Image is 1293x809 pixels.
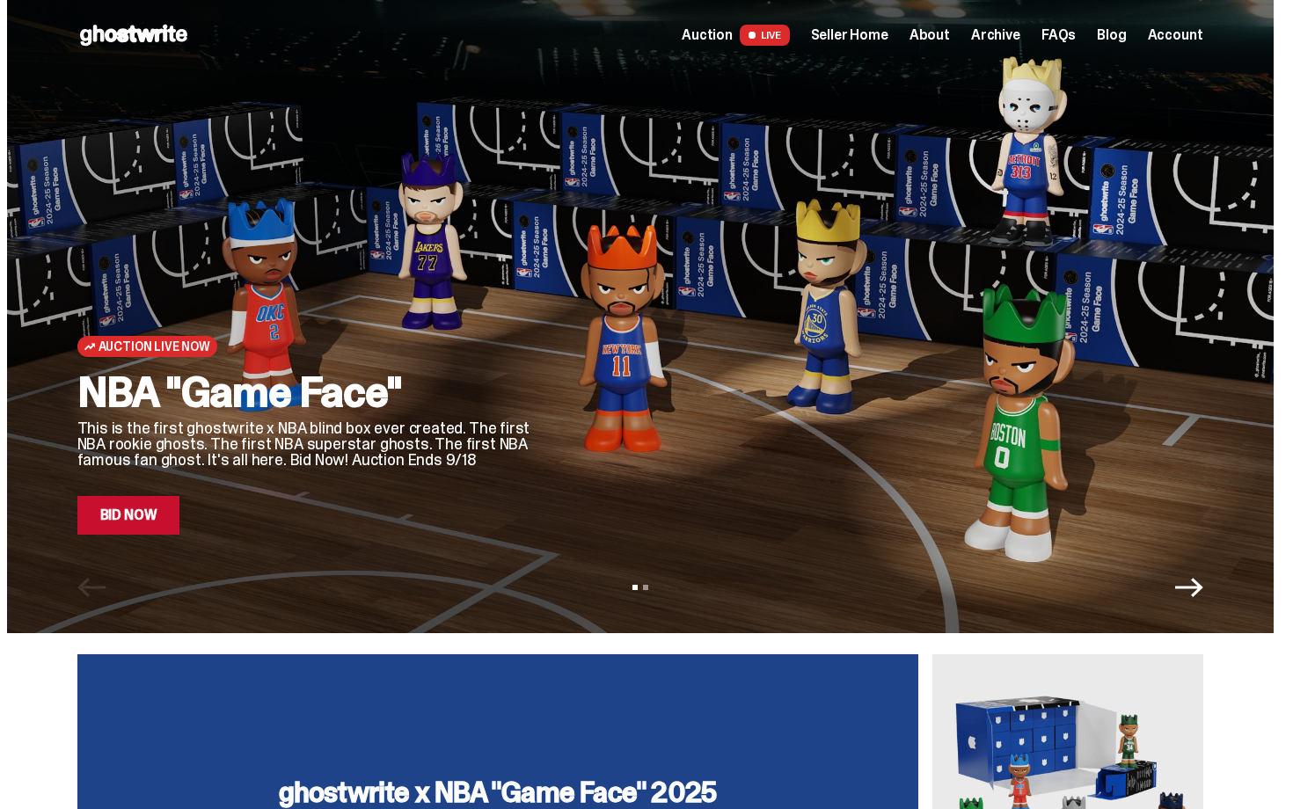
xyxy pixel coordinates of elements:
button: View slide 1 [632,585,638,590]
a: Account [1148,28,1203,42]
h2: NBA "Game Face" [77,371,535,413]
h3: ghostwrite x NBA "Game Face" 2025 [279,778,717,806]
a: Blog [1097,28,1126,42]
button: View slide 2 [643,585,648,590]
button: Next [1175,573,1203,601]
a: FAQs [1041,28,1076,42]
a: About [909,28,950,42]
span: LIVE [740,25,790,46]
span: Auction [682,28,733,42]
a: Bid Now [77,496,180,535]
a: Auction LIVE [682,25,789,46]
a: Archive [971,28,1020,42]
a: Seller Home [811,28,888,42]
span: Auction Live Now [99,339,210,353]
p: This is the first ghostwrite x NBA blind box ever created. The first NBA rookie ghosts. The first... [77,420,535,468]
